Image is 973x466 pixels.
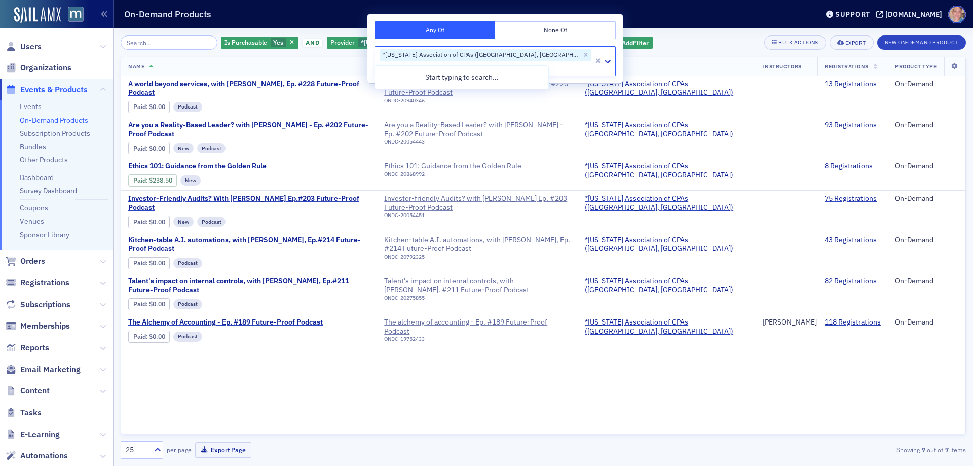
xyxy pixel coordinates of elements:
a: Talent's impact on internal controls, with [PERSON_NAME]. #211 Future-Proof Podcast [384,277,571,295]
a: 82 Registrations [825,277,877,286]
div: Podcast [197,143,226,153]
button: Any Of [375,21,495,39]
a: 75 Registrations [825,194,877,203]
span: Product Type [895,63,937,70]
span: Kitchen-table A.I. automations, with Ashley Francis, Ep.#214 Future-Proof Podcast [128,236,370,254]
span: and [303,39,322,47]
span: Provider [330,38,355,46]
a: Kitchen-table A.I. automations, with [PERSON_NAME], Ep.#214 Future-Proof Podcast [128,236,370,254]
a: *[US_STATE] Association of CPAs ([GEOGRAPHIC_DATA], [GEOGRAPHIC_DATA]) [585,277,749,295]
a: Paid [133,218,146,226]
a: New On-Demand Product [877,37,966,46]
a: Sponsor Library [20,230,69,239]
span: Email Marketing [20,364,81,375]
span: Add Filter [622,38,649,47]
button: Bulk Actions [764,35,826,50]
input: Search… [121,35,217,50]
button: and [300,39,325,47]
a: Orders [6,256,45,267]
span: $0.00 [149,218,165,226]
span: Orders [20,256,45,267]
span: $0.00 [149,300,165,308]
span: Instructors [763,63,802,70]
div: Bulk Actions [778,40,818,45]
a: Investor-Friendly Audits? With [PERSON_NAME] Ep.#203 Future-Proof Podcast [128,194,370,212]
a: 118 Registrations [825,318,881,327]
label: per page [167,445,192,454]
a: A world beyond services, with [PERSON_NAME], Ep. #228 Future-Proof Podcast [128,80,370,97]
a: The Alchemy of Accounting - Ep. #189 Future-Proof Podcast [128,318,323,327]
div: Paid: 44 - $0 [128,257,170,269]
div: ONDC-20054451 [384,212,571,219]
div: Showing out of items [691,445,966,454]
div: On-Demand [895,162,958,171]
div: On-Demand [895,236,958,245]
a: Are you a Reality-Based Leader? with [PERSON_NAME] - Ep. #202 Future-Proof Podcast [128,121,370,138]
div: On-Demand [895,277,958,286]
div: On-Demand [895,121,958,130]
div: Podcast [173,258,202,268]
span: A world beyond services, with Ron Baker, Ep. #228 Future-Proof Podcast [128,80,370,97]
a: Events [20,102,42,111]
div: The alchemy of accounting - Ep. #189 Future-Proof Podcast [384,318,571,336]
div: Ethics 101: Guidance from the Golden Rule [384,162,521,171]
div: Paid: 7 - $23850 [128,174,177,187]
span: Users [20,41,42,52]
span: Events & Products [20,84,88,95]
a: *[US_STATE] Association of CPAs ([GEOGRAPHIC_DATA], [GEOGRAPHIC_DATA]) [585,80,749,97]
span: E-Learning [20,429,60,440]
strong: 7 [943,445,950,454]
a: Organizations [6,62,71,74]
div: Paid: 125 - $0 [128,331,170,343]
a: Events & Products [6,84,88,95]
a: Paid [133,103,146,111]
a: Paid [133,176,146,184]
button: AddFilter [612,37,653,49]
div: Paid: 13 - $0 [128,101,170,113]
div: *Maryland Association of CPAs (Timonium, MD) [327,37,603,49]
div: Export [845,40,866,46]
a: Paid [133,259,146,267]
div: Podcast [173,332,202,342]
div: Podcast [173,102,202,112]
a: Email Marketing [6,364,81,375]
a: 13 Registrations [825,80,877,89]
div: *[US_STATE] Association of CPAs ([GEOGRAPHIC_DATA], [GEOGRAPHIC_DATA]) [380,49,580,61]
a: Kitchen-table A.I. automations, with [PERSON_NAME], Ep. #214 Future-Proof Podcast [384,236,571,254]
div: Paid: 77 - $0 [128,216,170,228]
a: Investor-friendly Audits? with [PERSON_NAME] Ep. #203 Future-Proof Podcast [384,194,571,212]
a: Users [6,41,42,52]
span: Name [128,63,144,70]
span: Registrations [20,277,69,289]
a: E-Learning [6,429,60,440]
a: Survey Dashboard [20,186,77,195]
div: ONDC-19752433 [384,336,571,342]
a: *[US_STATE] Association of CPAs ([GEOGRAPHIC_DATA], [GEOGRAPHIC_DATA]) [585,121,749,138]
span: $0.00 [149,145,165,152]
a: Venues [20,217,44,226]
div: Podcast [173,299,202,309]
a: *[US_STATE] Association of CPAs ([GEOGRAPHIC_DATA], [GEOGRAPHIC_DATA]) [585,162,749,180]
span: Yes [273,38,283,46]
div: On-Demand [895,318,958,327]
span: *[US_STATE] Association of CPAs ([GEOGRAPHIC_DATA], [GEOGRAPHIC_DATA]) [361,38,587,46]
div: Podcast [197,217,226,227]
div: ONDC-20054443 [384,138,571,145]
span: : [133,145,149,152]
a: [PERSON_NAME] [763,318,817,327]
div: 25 [126,445,148,455]
button: Export [830,35,874,50]
div: On-Demand [895,194,958,203]
button: Export Page [195,442,251,458]
a: Subscription Products [20,129,90,138]
div: ONDC-20940346 [384,97,571,104]
div: New [173,143,194,153]
a: SailAMX [14,7,61,23]
span: : [133,103,149,111]
span: : [133,218,149,226]
a: Ethics 101: Guidance from the Golden Rule [128,162,312,171]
